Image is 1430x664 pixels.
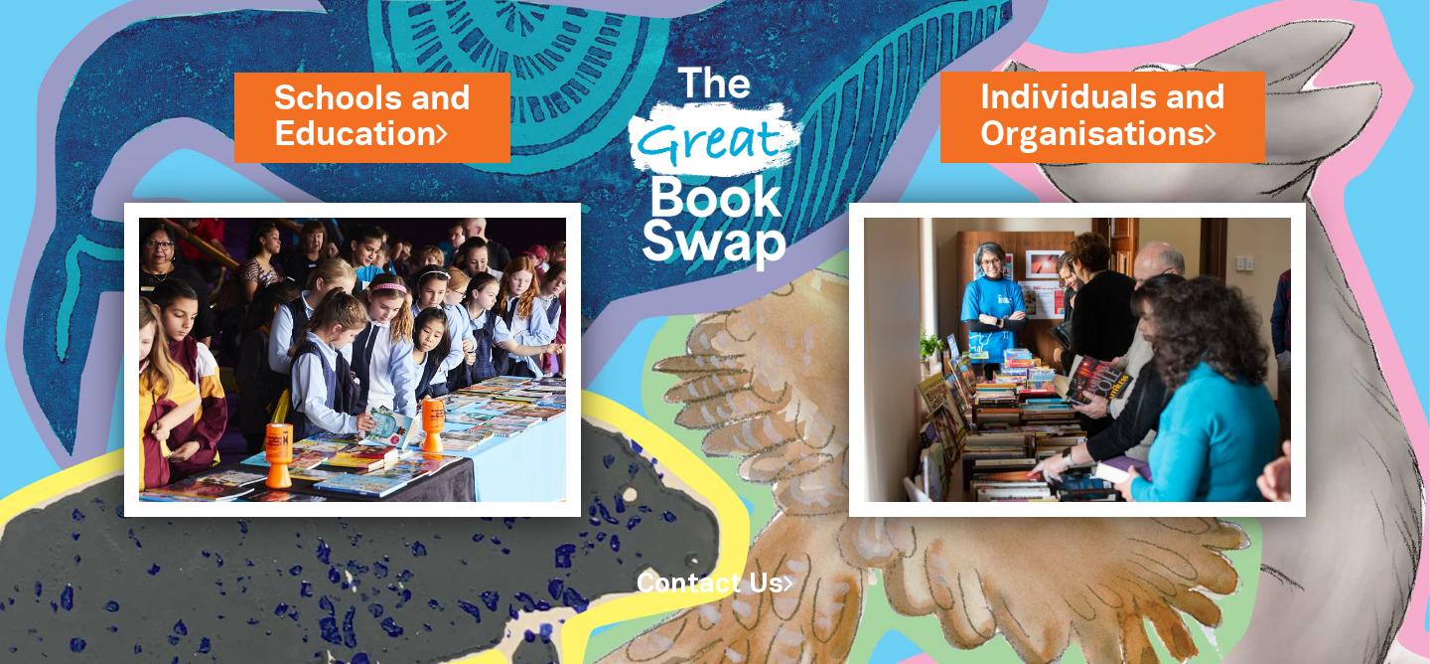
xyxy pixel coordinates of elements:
img: Individuals and Organisations [849,203,1306,517]
a: Individuals andOrganisations [980,75,1225,158]
a: Contact Us [637,573,793,597]
img: Great Bookswap logo [611,24,819,301]
img: Schools and Education [124,203,581,517]
a: Schools andEducation [274,76,471,159]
